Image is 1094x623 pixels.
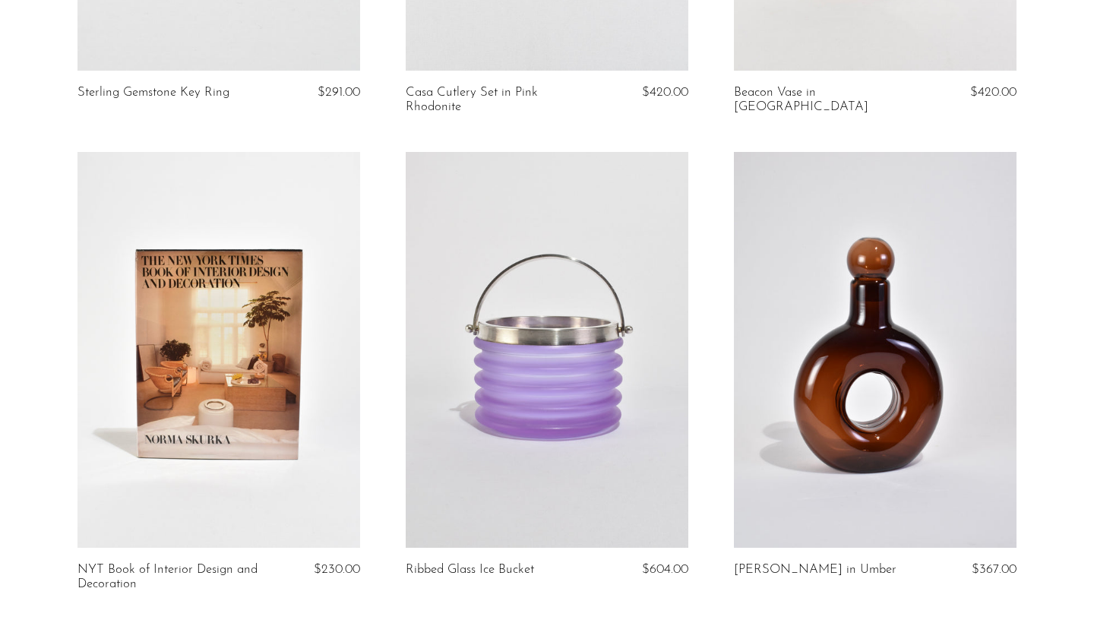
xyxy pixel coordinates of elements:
[642,563,688,576] span: $604.00
[318,86,360,99] span: $291.00
[642,86,688,99] span: $420.00
[406,563,534,577] a: Ribbed Glass Ice Bucket
[970,86,1017,99] span: $420.00
[972,563,1017,576] span: $367.00
[734,563,896,577] a: [PERSON_NAME] in Umber
[734,86,922,114] a: Beacon Vase in [GEOGRAPHIC_DATA]
[77,563,266,591] a: NYT Book of Interior Design and Decoration
[406,86,594,114] a: Casa Cutlery Set in Pink Rhodonite
[314,563,360,576] span: $230.00
[77,86,229,100] a: Sterling Gemstone Key Ring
